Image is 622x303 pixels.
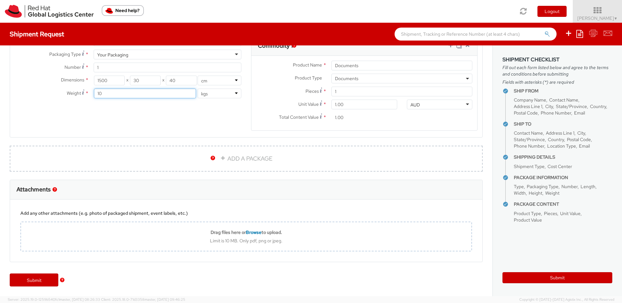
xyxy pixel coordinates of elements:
span: Fields with asterisks (*) are required [502,79,612,85]
span: Number [561,184,578,189]
span: Packaging Type [527,184,559,189]
span: Country [590,103,606,109]
span: Product Type [295,75,322,81]
span: Browse [246,229,261,235]
div: AUD [410,102,420,108]
span: Shipment Type [514,164,545,169]
span: Email [574,110,585,116]
span: Address Line 1 [514,103,542,109]
span: Product Value [514,217,542,223]
div: Add any other attachments (e.g. photo of packaged shipment, event labels, etc.) [20,210,472,216]
h4: Shipping Details [514,155,612,160]
h4: Package Content [514,202,612,207]
span: Height [529,190,542,196]
h3: Shipment Checklist [502,57,612,63]
h4: Ship To [514,122,612,127]
span: X [161,76,166,85]
input: Shipment, Tracking or Reference Number (at least 4 chars) [395,28,557,41]
span: Server: 2025.19.0-1259b540fc1 [8,297,100,302]
span: Pieces [544,211,557,216]
span: Unit Value [298,101,319,107]
span: Country [548,137,564,142]
span: City [545,103,553,109]
img: rh-logistics-00dfa346123c4ec078e1.svg [5,5,94,18]
div: Limit is 10 MB. Only pdf, png or jpeg. [21,238,471,244]
span: Location Type [547,143,576,149]
span: Weight [67,90,81,96]
span: State/Province [514,137,545,142]
span: Phone Number [541,110,571,116]
span: Cost Center [547,164,572,169]
span: X [125,76,130,85]
span: Fill out each form listed below and agree to the terms and conditions before submitting [502,64,612,77]
span: Pieces [305,88,319,94]
button: Logout [537,6,567,17]
span: Client: 2025.18.0-71d3358 [101,297,185,302]
span: Contact Name [549,97,578,103]
span: Copyright © [DATE]-[DATE] Agistix Inc., All Rights Reserved [519,297,614,302]
span: Email [579,143,590,149]
span: [PERSON_NAME] [577,15,618,21]
h4: Shipment Request [10,30,64,38]
span: Company Name [514,97,546,103]
h3: Commodity 1 [258,42,293,49]
span: Documents [331,74,472,83]
button: Submit [502,272,612,283]
h3: Attachments [17,186,51,193]
span: City [577,130,585,136]
span: Product Name [293,62,322,68]
input: Height [166,76,197,85]
input: Length [94,76,125,85]
span: Product Type [514,211,541,216]
span: Phone Number [514,143,544,149]
span: Weight [545,190,559,196]
span: Width [514,190,526,196]
span: Dimensions [61,77,84,83]
span: Address Line 1 [546,130,574,136]
h4: Ship From [514,89,612,93]
input: Width [130,76,161,85]
span: Unit Value [560,211,581,216]
a: ADD A PACKAGE [10,146,483,172]
span: master, [DATE] 09:46:25 [144,297,185,302]
span: ▼ [614,16,618,21]
a: Submit [10,273,58,286]
b: Drag files here or to upload. [211,229,282,235]
span: Type [514,184,524,189]
span: State/Province [556,103,587,109]
span: Packaging Type [49,51,81,57]
span: master, [DATE] 08:26:33 [59,297,100,302]
span: Documents [335,76,469,81]
div: Your Packaging [97,52,128,58]
span: Length [581,184,595,189]
span: Postal Code [514,110,538,116]
span: Postal Code [567,137,591,142]
span: Contact Name [514,130,543,136]
button: Need help? [102,5,144,16]
span: Number [64,64,81,70]
h4: Package Information [514,175,612,180]
span: Total Content Value [279,114,319,120]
